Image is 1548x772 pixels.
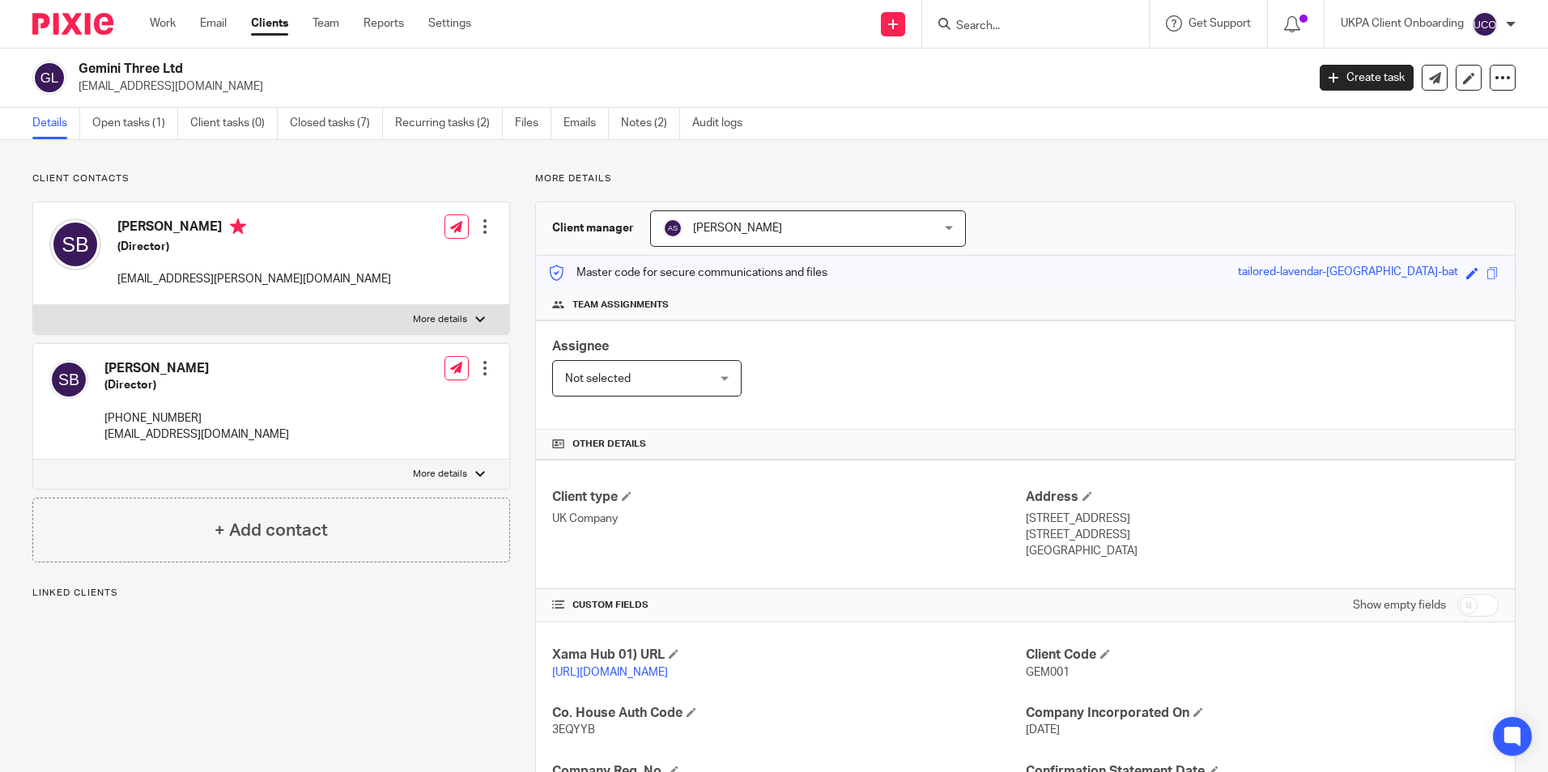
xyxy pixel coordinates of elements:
[1026,724,1060,736] span: [DATE]
[413,468,467,481] p: More details
[1026,647,1499,664] h4: Client Code
[552,340,609,353] span: Assignee
[1026,511,1499,527] p: [STREET_ADDRESS]
[552,647,1025,664] h4: Xama Hub 01) URL
[32,172,510,185] p: Client contacts
[955,19,1100,34] input: Search
[49,360,88,399] img: svg%3E
[1026,527,1499,543] p: [STREET_ADDRESS]
[1353,597,1446,613] label: Show empty fields
[1189,18,1251,29] span: Get Support
[32,108,80,139] a: Details
[693,223,782,234] span: [PERSON_NAME]
[535,172,1516,185] p: More details
[552,220,634,236] h3: Client manager
[117,271,391,287] p: [EMAIL_ADDRESS][PERSON_NAME][DOMAIN_NAME]
[104,360,289,377] h4: [PERSON_NAME]
[395,108,503,139] a: Recurring tasks (2)
[32,13,113,35] img: Pixie
[230,218,246,235] i: Primary
[1238,264,1458,282] div: tailored-lavendar-[GEOGRAPHIC_DATA]-bat
[428,15,471,32] a: Settings
[190,108,278,139] a: Client tasks (0)
[1472,11,1498,37] img: svg%3E
[552,489,1025,506] h4: Client type
[32,61,66,95] img: svg%3E
[552,667,668,678] a: [URL][DOMAIN_NAME]
[251,15,288,32] a: Clients
[552,599,1025,612] h4: CUSTOM FIELDS
[104,410,289,426] p: [PHONE_NUMBER]
[1341,15,1464,32] p: UKPA Client Onboarding
[1026,489,1499,506] h4: Address
[92,108,178,139] a: Open tasks (1)
[215,518,328,543] h4: + Add contact
[515,108,551,139] a: Files
[572,299,669,312] span: Team assignments
[117,218,391,239] h4: [PERSON_NAME]
[621,108,680,139] a: Notes (2)
[150,15,176,32] a: Work
[552,724,595,736] span: 3EQYYB
[32,587,510,600] p: Linked clients
[1026,543,1499,559] p: [GEOGRAPHIC_DATA]
[313,15,339,32] a: Team
[200,15,227,32] a: Email
[565,373,631,384] span: Not selected
[364,15,404,32] a: Reports
[692,108,755,139] a: Audit logs
[104,377,289,393] h5: (Director)
[572,438,646,451] span: Other details
[49,218,101,270] img: svg%3E
[290,108,383,139] a: Closed tasks (7)
[552,705,1025,722] h4: Co. House Auth Code
[663,218,683,238] img: svg%3E
[548,265,827,281] p: Master code for secure communications and files
[104,426,289,443] p: [EMAIL_ADDRESS][DOMAIN_NAME]
[413,313,467,326] p: More details
[79,61,1052,78] h2: Gemini Three Ltd
[563,108,609,139] a: Emails
[79,78,1295,95] p: [EMAIL_ADDRESS][DOMAIN_NAME]
[1026,705,1499,722] h4: Company Incorporated On
[117,239,391,255] h5: (Director)
[1320,65,1414,91] a: Create task
[1026,667,1070,678] span: GEM001
[552,511,1025,527] p: UK Company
